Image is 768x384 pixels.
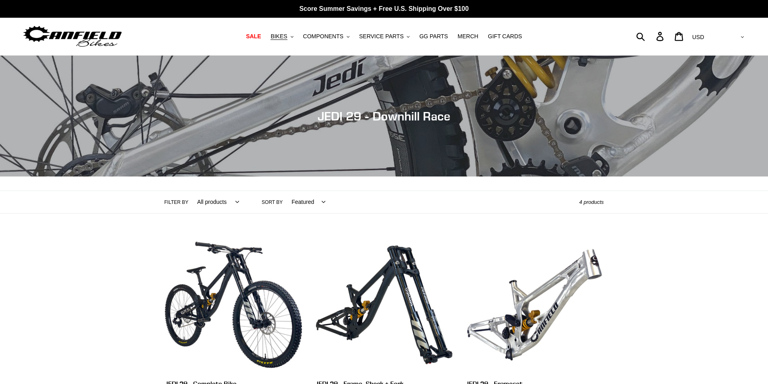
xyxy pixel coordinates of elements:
img: Canfield Bikes [22,24,123,49]
a: MERCH [454,31,482,42]
span: 4 products [579,199,604,205]
input: Search [641,27,661,45]
a: SALE [242,31,265,42]
span: BIKES [271,33,287,40]
label: Filter by [164,199,189,206]
span: JEDI 29 - Downhill Race [318,109,450,123]
span: COMPONENTS [303,33,343,40]
a: GG PARTS [415,31,452,42]
button: BIKES [266,31,297,42]
span: SERVICE PARTS [359,33,404,40]
span: GIFT CARDS [488,33,522,40]
label: Sort by [262,199,283,206]
a: GIFT CARDS [484,31,526,42]
span: SALE [246,33,261,40]
span: GG PARTS [419,33,448,40]
span: MERCH [458,33,478,40]
button: COMPONENTS [299,31,354,42]
button: SERVICE PARTS [355,31,414,42]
